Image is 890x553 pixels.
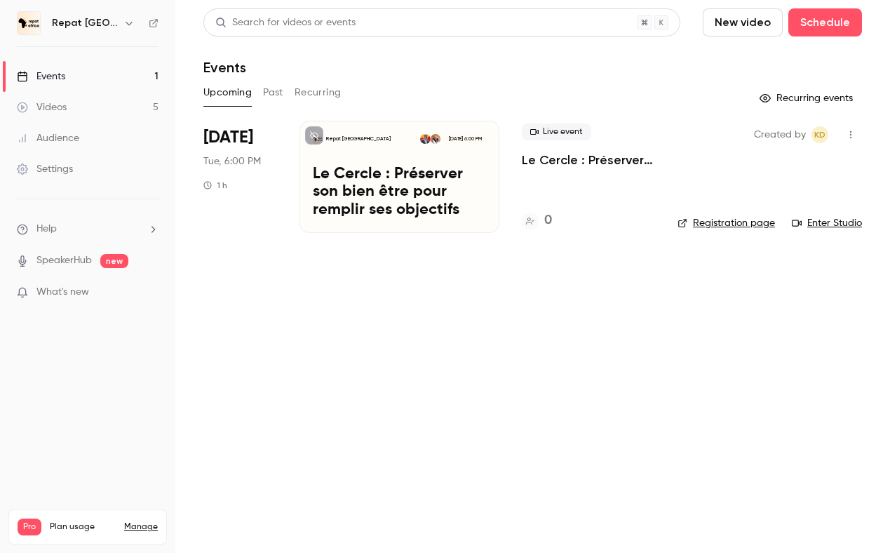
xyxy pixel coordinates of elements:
[263,81,283,104] button: Past
[100,254,128,268] span: new
[203,121,277,233] div: Oct 7 Tue, 8:00 PM (Europe/Paris)
[203,81,252,104] button: Upcoming
[811,126,828,143] span: Kara Diaby
[544,211,552,230] h4: 0
[814,126,825,143] span: KD
[299,121,499,233] a: Le Cercle : Préserver son bien être pour remplir ses objectifsRepat [GEOGRAPHIC_DATA]Marie Jeanso...
[36,285,89,300] span: What's new
[522,152,655,168] a: Le Cercle : Préserver son bien être pour remplir ses objectifs
[203,154,261,168] span: Tue, 6:00 PM
[36,222,57,236] span: Help
[326,135,391,142] p: Repat [GEOGRAPHIC_DATA]
[313,166,486,220] p: Le Cercle : Préserver son bien être pour remplir ses objectifs
[17,100,67,114] div: Videos
[444,134,485,144] span: [DATE] 6:00 PM
[788,8,862,36] button: Schedule
[17,69,65,84] div: Events
[522,211,552,230] a: 0
[203,126,253,149] span: [DATE]
[677,216,775,230] a: Registration page
[50,521,116,533] span: Plan usage
[431,134,440,144] img: Marie Jeanson
[754,126,806,143] span: Created by
[203,180,227,191] div: 1 h
[18,12,40,34] img: Repat Africa
[203,59,246,76] h1: Events
[18,519,41,535] span: Pro
[124,521,158,533] a: Manage
[17,131,79,145] div: Audience
[420,134,430,144] img: Kara Diaby
[753,87,862,109] button: Recurring events
[792,216,862,230] a: Enter Studio
[295,81,342,104] button: Recurring
[17,162,73,176] div: Settings
[215,15,356,30] div: Search for videos or events
[36,253,92,268] a: SpeakerHub
[703,8,783,36] button: New video
[52,16,118,30] h6: Repat [GEOGRAPHIC_DATA]
[522,124,591,140] span: Live event
[17,222,159,236] li: help-dropdown-opener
